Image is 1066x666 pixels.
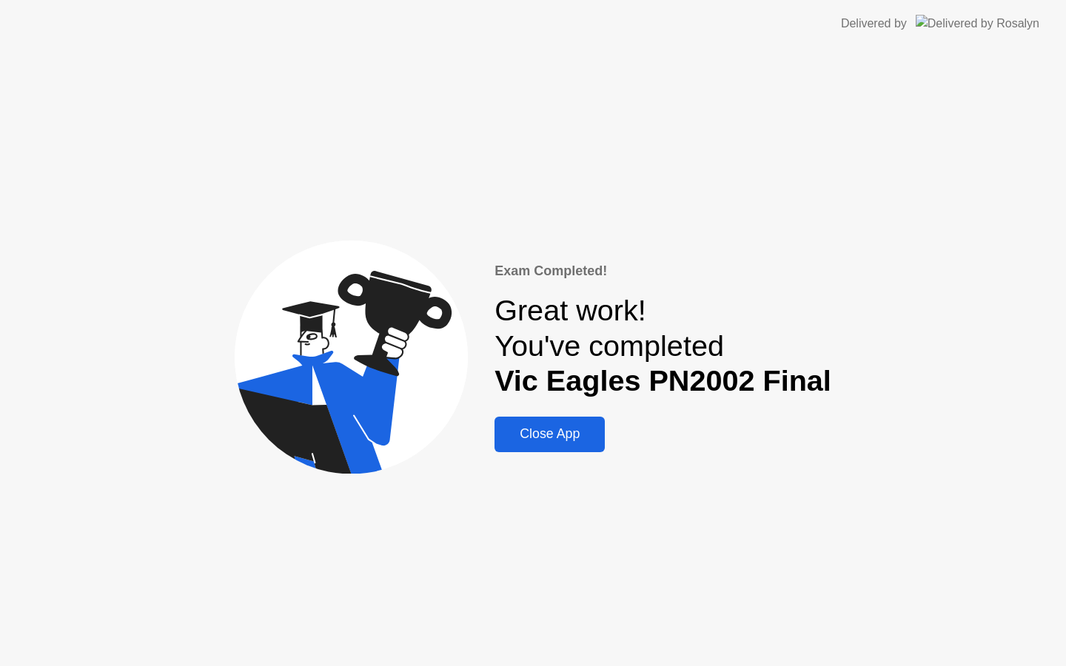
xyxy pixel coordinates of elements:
div: Close App [499,426,600,442]
div: Delivered by [841,15,907,33]
button: Close App [495,417,605,452]
img: Delivered by Rosalyn [916,15,1039,32]
b: Vic Eagles PN2002 Final [495,364,831,397]
div: Great work! You've completed [495,293,831,399]
div: Exam Completed! [495,261,831,281]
